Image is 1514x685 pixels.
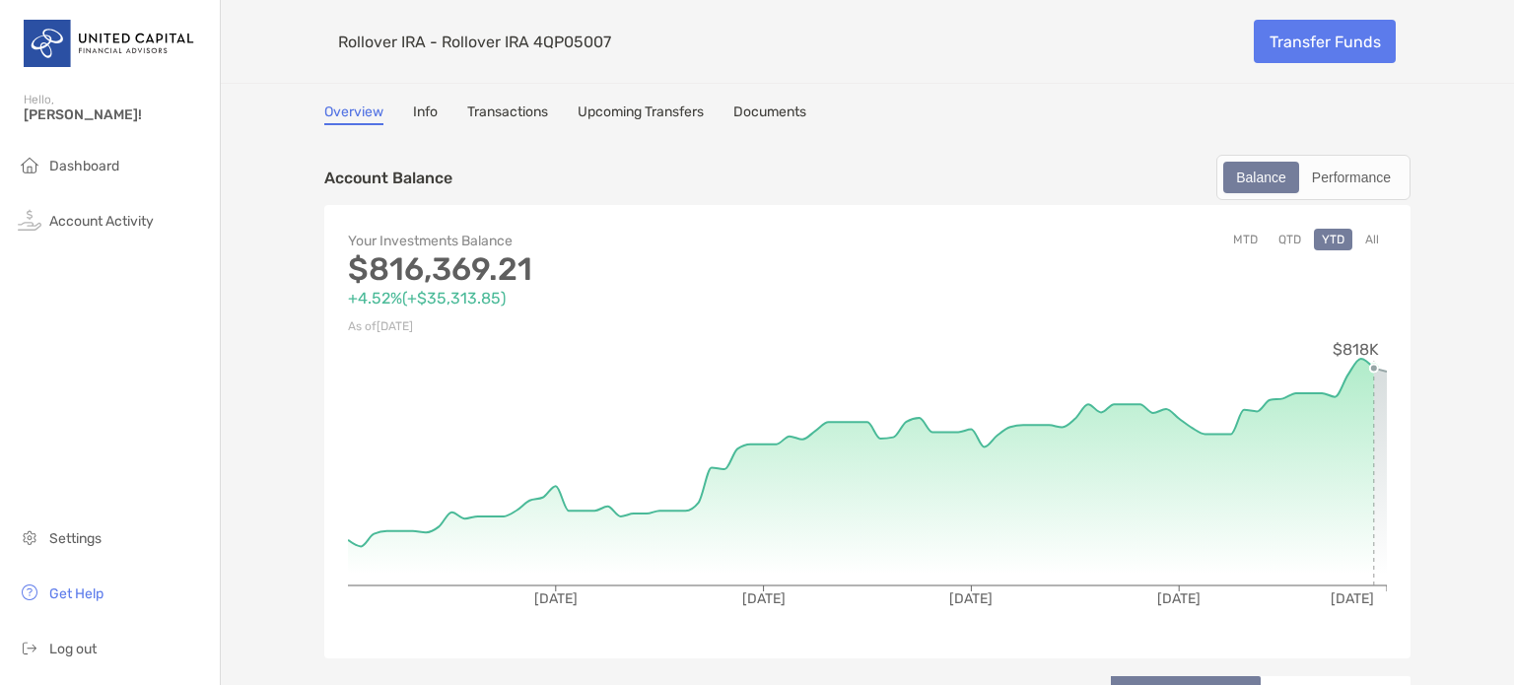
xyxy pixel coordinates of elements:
[18,636,41,659] img: logout icon
[1357,229,1387,250] button: All
[49,213,154,230] span: Account Activity
[1225,229,1266,250] button: MTD
[534,590,578,607] tspan: [DATE]
[348,229,867,253] p: Your Investments Balance
[338,33,611,51] p: Rollover IRA - Rollover IRA 4QP05007
[1216,155,1411,200] div: segmented control
[1314,229,1352,250] button: YTD
[578,103,704,125] a: Upcoming Transfers
[1157,590,1201,607] tspan: [DATE]
[49,585,103,602] span: Get Help
[49,641,97,657] span: Log out
[1301,164,1402,191] div: Performance
[742,590,786,607] tspan: [DATE]
[24,106,208,123] span: [PERSON_NAME]!
[1225,164,1297,191] div: Balance
[1331,590,1374,607] tspan: [DATE]
[733,103,806,125] a: Documents
[49,530,102,547] span: Settings
[348,286,867,310] p: +4.52% ( +$35,313.85 )
[467,103,548,125] a: Transactions
[18,525,41,549] img: settings icon
[1254,20,1396,63] a: Transfer Funds
[324,103,383,125] a: Overview
[1333,340,1379,359] tspan: $818K
[24,8,196,79] img: United Capital Logo
[18,581,41,604] img: get-help icon
[18,153,41,176] img: household icon
[348,314,867,339] p: As of [DATE]
[413,103,438,125] a: Info
[49,158,119,174] span: Dashboard
[348,257,867,282] p: $816,369.21
[18,208,41,232] img: activity icon
[949,590,993,607] tspan: [DATE]
[324,166,452,190] p: Account Balance
[1271,229,1309,250] button: QTD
